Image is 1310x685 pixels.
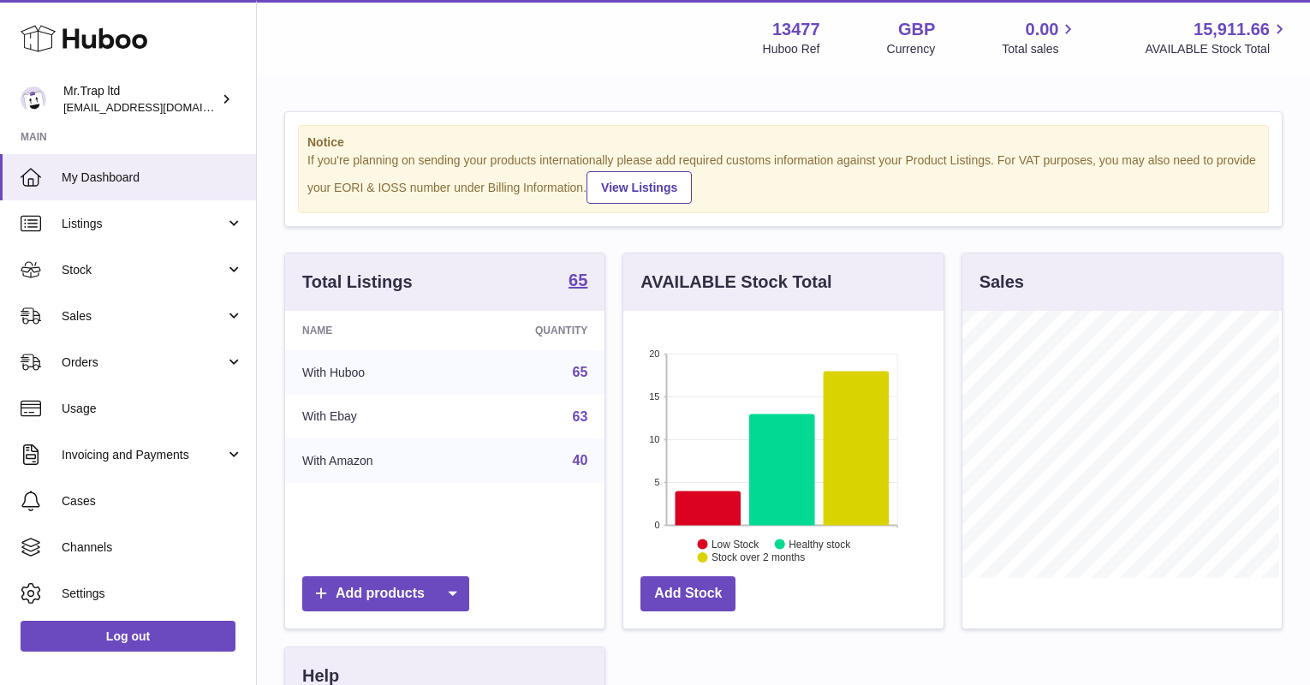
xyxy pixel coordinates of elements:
[307,152,1259,204] div: If you're planning on sending your products internationally please add required customs informati...
[640,576,735,611] a: Add Stock
[655,520,660,530] text: 0
[712,538,759,550] text: Low Stock
[1145,41,1289,57] span: AVAILABLE Stock Total
[569,271,587,292] a: 65
[789,538,851,550] text: Healthy stock
[307,134,1259,151] strong: Notice
[898,18,935,41] strong: GBP
[980,271,1024,294] h3: Sales
[62,447,225,463] span: Invoicing and Payments
[573,365,588,379] a: 65
[772,18,820,41] strong: 13477
[62,401,243,417] span: Usage
[62,493,243,509] span: Cases
[1002,41,1078,57] span: Total sales
[650,348,660,359] text: 20
[285,311,460,350] th: Name
[569,271,587,289] strong: 65
[712,551,805,563] text: Stock over 2 months
[573,409,588,424] a: 63
[21,621,235,652] a: Log out
[63,83,217,116] div: Mr.Trap ltd
[285,350,460,395] td: With Huboo
[650,434,660,444] text: 10
[62,354,225,371] span: Orders
[62,262,225,278] span: Stock
[1026,18,1059,41] span: 0.00
[640,271,831,294] h3: AVAILABLE Stock Total
[1145,18,1289,57] a: 15,911.66 AVAILABLE Stock Total
[62,539,243,556] span: Channels
[763,41,820,57] div: Huboo Ref
[655,477,660,487] text: 5
[887,41,936,57] div: Currency
[587,171,692,204] a: View Listings
[1194,18,1270,41] span: 15,911.66
[62,216,225,232] span: Listings
[21,86,46,112] img: office@grabacz.eu
[63,100,252,114] span: [EMAIL_ADDRESS][DOMAIN_NAME]
[302,271,413,294] h3: Total Listings
[302,576,469,611] a: Add products
[62,170,243,186] span: My Dashboard
[573,453,588,468] a: 40
[285,395,460,439] td: With Ebay
[460,311,604,350] th: Quantity
[650,391,660,402] text: 15
[285,438,460,483] td: With Amazon
[1002,18,1078,57] a: 0.00 Total sales
[62,586,243,602] span: Settings
[62,308,225,325] span: Sales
